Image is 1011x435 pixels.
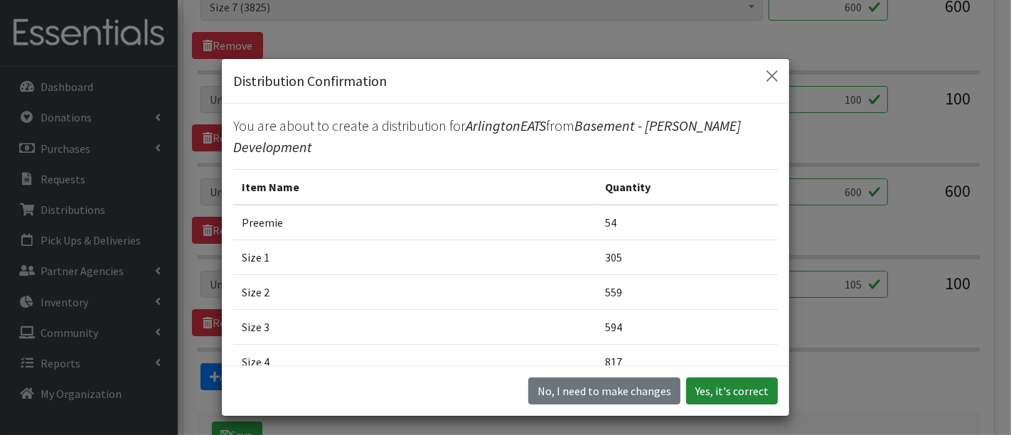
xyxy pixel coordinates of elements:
[597,275,778,310] td: 559
[233,240,597,275] td: Size 1
[233,115,778,158] p: You are about to create a distribution for from
[233,205,597,240] td: Preemie
[761,65,783,87] button: Close
[233,345,597,380] td: Size 4
[233,170,597,205] th: Item Name
[233,310,597,345] td: Size 3
[597,170,778,205] th: Quantity
[528,377,680,404] button: No I need to make changes
[233,275,597,310] td: Size 2
[686,377,778,404] button: Yes, it's correct
[233,70,387,92] h5: Distribution Confirmation
[597,345,778,380] td: 817
[597,310,778,345] td: 594
[466,117,546,134] span: ArlingtonEATS
[597,205,778,240] td: 54
[597,240,778,275] td: 305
